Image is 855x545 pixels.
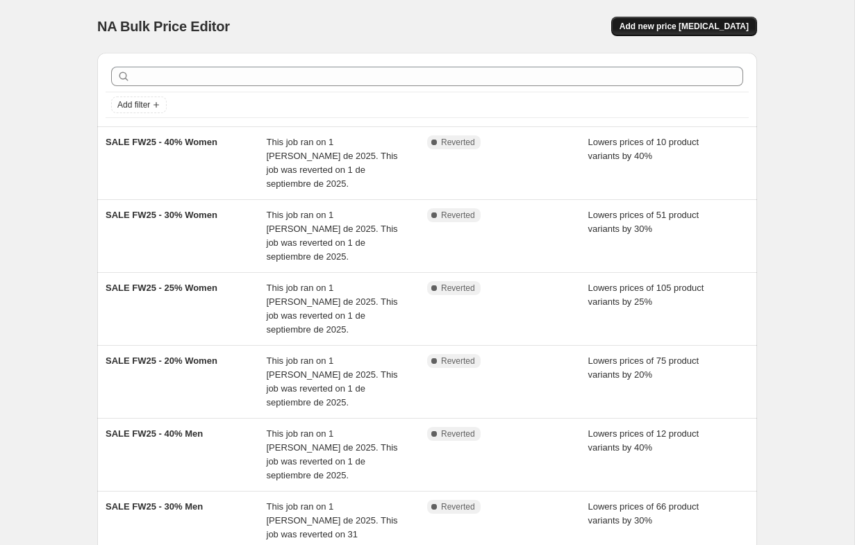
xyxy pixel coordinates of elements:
span: SALE FW25 - 40% Men [106,428,203,439]
span: Add new price [MEDICAL_DATA] [620,21,749,32]
span: This job ran on 1 [PERSON_NAME] de 2025. This job was reverted on 1 de septiembre de 2025. [267,210,398,262]
span: Reverted [441,501,475,512]
span: Reverted [441,283,475,294]
span: This job ran on 1 [PERSON_NAME] de 2025. This job was reverted on 1 de septiembre de 2025. [267,428,398,480]
span: Lowers prices of 12 product variants by 40% [588,428,699,453]
span: NA Bulk Price Editor [97,19,230,34]
span: Lowers prices of 51 product variants by 30% [588,210,699,234]
span: This job ran on 1 [PERSON_NAME] de 2025. This job was reverted on 1 de septiembre de 2025. [267,283,398,335]
span: Reverted [441,428,475,439]
span: This job ran on 1 [PERSON_NAME] de 2025. This job was reverted on 1 de septiembre de 2025. [267,137,398,189]
span: SALE FW25 - 25% Women [106,283,217,293]
button: Add filter [111,97,167,113]
span: Lowers prices of 105 product variants by 25% [588,283,704,307]
span: Reverted [441,355,475,367]
span: SALE FW25 - 30% Women [106,210,217,220]
span: Reverted [441,137,475,148]
span: Lowers prices of 10 product variants by 40% [588,137,699,161]
span: Lowers prices of 75 product variants by 20% [588,355,699,380]
span: Add filter [117,99,150,110]
span: Reverted [441,210,475,221]
span: Lowers prices of 66 product variants by 30% [588,501,699,526]
span: This job ran on 1 [PERSON_NAME] de 2025. This job was reverted on 1 de septiembre de 2025. [267,355,398,408]
span: SALE FW25 - 30% Men [106,501,203,512]
span: SALE FW25 - 40% Women [106,137,217,147]
button: Add new price [MEDICAL_DATA] [611,17,757,36]
span: SALE FW25 - 20% Women [106,355,217,366]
